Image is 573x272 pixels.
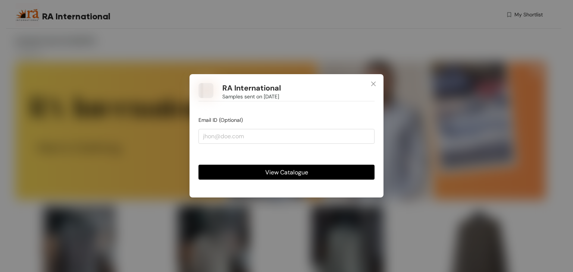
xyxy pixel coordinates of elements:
[265,168,308,177] span: View Catalogue
[222,83,281,93] h1: RA International
[370,81,376,87] span: close
[198,83,213,98] img: Buyer Portal
[198,165,375,180] button: View Catalogue
[198,117,243,124] span: Email ID (Optional)
[222,93,279,101] span: Samples sent on [DATE]
[363,74,383,94] button: Close
[198,129,375,144] input: jhon@doe.com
